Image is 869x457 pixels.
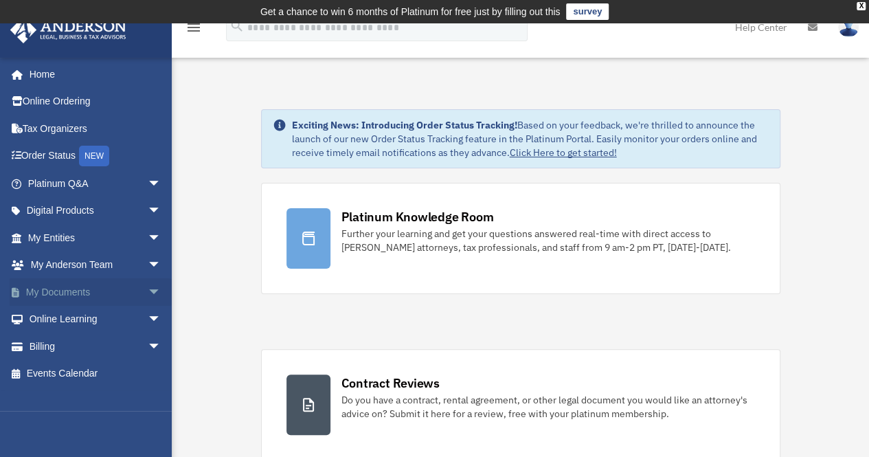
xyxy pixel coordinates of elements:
[341,375,440,392] div: Contract Reviews
[341,227,755,254] div: Further your learning and get your questions answered real-time with direct access to [PERSON_NAM...
[566,3,609,20] a: survey
[148,197,175,225] span: arrow_drop_down
[292,119,517,131] strong: Exciting News: Introducing Order Status Tracking!
[6,16,131,43] img: Anderson Advisors Platinum Portal
[148,170,175,198] span: arrow_drop_down
[10,360,182,388] a: Events Calendar
[148,278,175,306] span: arrow_drop_down
[10,224,182,252] a: My Entitiesarrow_drop_down
[148,252,175,280] span: arrow_drop_down
[10,278,182,306] a: My Documentsarrow_drop_down
[510,146,617,159] a: Click Here to get started!
[10,170,182,197] a: Platinum Q&Aarrow_drop_down
[148,333,175,361] span: arrow_drop_down
[292,118,769,159] div: Based on your feedback, we're thrilled to announce the launch of our new Order Status Tracking fe...
[10,60,175,88] a: Home
[261,183,780,294] a: Platinum Knowledge Room Further your learning and get your questions answered real-time with dire...
[260,3,561,20] div: Get a chance to win 6 months of Platinum for free just by filling out this
[229,19,245,34] i: search
[185,24,202,36] a: menu
[148,224,175,252] span: arrow_drop_down
[341,208,494,225] div: Platinum Knowledge Room
[10,142,182,170] a: Order StatusNEW
[10,252,182,279] a: My Anderson Teamarrow_drop_down
[857,2,866,10] div: close
[10,197,182,225] a: Digital Productsarrow_drop_down
[10,115,182,142] a: Tax Organizers
[341,393,755,421] div: Do you have a contract, rental agreement, or other legal document you would like an attorney's ad...
[185,19,202,36] i: menu
[79,146,109,166] div: NEW
[10,333,182,360] a: Billingarrow_drop_down
[148,306,175,334] span: arrow_drop_down
[10,306,182,333] a: Online Learningarrow_drop_down
[838,17,859,37] img: User Pic
[10,88,182,115] a: Online Ordering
